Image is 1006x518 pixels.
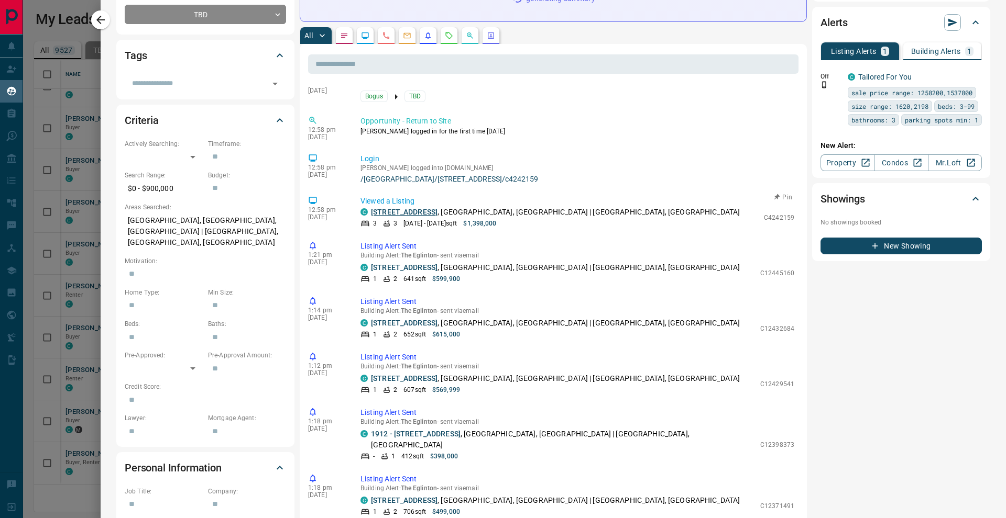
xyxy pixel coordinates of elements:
[403,274,426,284] p: 641 sqft
[125,351,203,360] p: Pre-Approved:
[401,418,437,425] span: The Eglinton
[308,171,345,178] p: [DATE]
[382,31,390,40] svg: Calls
[360,208,368,216] div: condos.ca
[403,507,426,516] p: 706 sqft
[308,314,345,321] p: [DATE]
[393,219,397,228] p: 3
[760,268,794,278] p: C12445160
[125,212,286,251] p: [GEOGRAPHIC_DATA], [GEOGRAPHIC_DATA], [GEOGRAPHIC_DATA] | [GEOGRAPHIC_DATA], [GEOGRAPHIC_DATA], [...
[360,127,794,136] p: [PERSON_NAME] logged in for the first time [DATE]
[360,474,794,485] p: Listing Alert Sent
[403,31,411,40] svg: Emails
[760,379,794,389] p: C12429541
[373,452,375,461] p: -
[208,351,286,360] p: Pre-Approval Amount:
[308,133,345,141] p: [DATE]
[371,373,740,384] p: , [GEOGRAPHIC_DATA], [GEOGRAPHIC_DATA] | [GEOGRAPHIC_DATA], [GEOGRAPHIC_DATA]
[768,193,799,202] button: Pin
[463,219,496,228] p: $1,398,000
[125,202,286,212] p: Areas Searched:
[821,190,865,207] h2: Showings
[360,252,794,259] p: Building Alert : - sent via email
[125,459,222,476] h2: Personal Information
[403,385,426,395] p: 607 sqft
[432,330,460,339] p: $615,000
[911,48,961,55] p: Building Alerts
[401,485,437,492] span: The Eglinton
[360,407,794,418] p: Listing Alert Sent
[371,374,438,382] a: [STREET_ADDRESS]
[125,139,203,149] p: Actively Searching:
[360,116,794,127] p: Opportunity - Return to Site
[393,330,397,339] p: 2
[208,319,286,329] p: Baths:
[760,324,794,333] p: C12432684
[125,108,286,133] div: Criteria
[208,487,286,496] p: Company:
[760,501,794,511] p: C12371491
[938,101,975,111] span: beds: 3-99
[308,164,345,171] p: 12:58 pm
[308,362,345,369] p: 1:12 pm
[821,72,841,81] p: Off
[373,507,377,516] p: 1
[125,455,286,480] div: Personal Information
[409,91,421,102] span: TBD
[821,14,848,31] h2: Alerts
[371,207,740,218] p: , [GEOGRAPHIC_DATA], [GEOGRAPHIC_DATA] | [GEOGRAPHIC_DATA], [GEOGRAPHIC_DATA]
[360,264,368,271] div: condos.ca
[304,32,313,39] p: All
[360,175,794,183] a: /[GEOGRAPHIC_DATA]/[STREET_ADDRESS]/c4242159
[373,330,377,339] p: 1
[432,507,460,516] p: $499,000
[821,218,982,227] p: No showings booked
[360,153,794,164] p: Login
[403,330,426,339] p: 652 sqft
[360,196,794,207] p: Viewed a Listing
[125,256,286,266] p: Motivation:
[403,219,457,228] p: [DATE] - [DATE] sqft
[308,251,345,258] p: 1:21 pm
[905,115,978,125] span: parking spots min: 1
[883,48,887,55] p: 1
[432,385,460,395] p: $569,999
[360,241,794,252] p: Listing Alert Sent
[760,440,794,449] p: C12398373
[371,208,438,216] a: [STREET_ADDRESS]
[371,430,461,438] a: 1912 - [STREET_ADDRESS]
[360,319,368,326] div: condos.ca
[445,31,453,40] svg: Requests
[360,296,794,307] p: Listing Alert Sent
[928,154,982,171] a: Mr.Loft
[401,252,437,259] span: The Eglinton
[360,418,794,425] p: Building Alert : - sent via email
[821,186,982,211] div: Showings
[424,31,432,40] svg: Listing Alerts
[360,164,794,172] p: [PERSON_NAME] logged into [DOMAIN_NAME]
[821,238,982,254] button: New Showing
[371,429,755,451] p: , [GEOGRAPHIC_DATA], [GEOGRAPHIC_DATA] | [GEOGRAPHIC_DATA], [GEOGRAPHIC_DATA]
[308,213,345,221] p: [DATE]
[466,31,474,40] svg: Opportunities
[393,507,397,516] p: 2
[851,115,895,125] span: bathrooms: 3
[125,43,286,68] div: Tags
[125,180,203,197] p: $0 - $900,000
[487,31,495,40] svg: Agent Actions
[401,307,437,314] span: The Eglinton
[208,139,286,149] p: Timeframe:
[851,87,972,98] span: sale price range: 1258200,1537800
[308,87,345,94] p: [DATE]
[125,47,147,64] h2: Tags
[308,126,345,133] p: 12:58 pm
[308,491,345,499] p: [DATE]
[340,31,348,40] svg: Notes
[125,487,203,496] p: Job Title:
[125,413,203,423] p: Lawyer:
[360,430,368,437] div: condos.ca
[208,413,286,423] p: Mortgage Agent:
[308,307,345,314] p: 1:14 pm
[308,258,345,266] p: [DATE]
[308,418,345,425] p: 1:18 pm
